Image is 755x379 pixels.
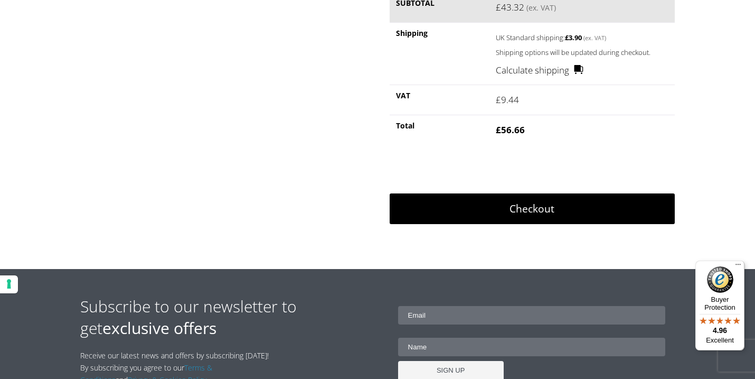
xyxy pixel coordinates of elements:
[565,33,569,42] span: £
[390,22,489,85] th: Shipping
[496,31,652,43] label: UK Standard shipping:
[496,1,524,13] bdi: 43.32
[695,336,744,345] p: Excellent
[707,266,733,293] img: Trusted Shops Trustmark
[496,94,501,106] span: £
[390,115,489,145] th: Total
[398,306,666,325] input: Email
[398,338,666,356] input: Name
[102,317,216,339] strong: exclusive offers
[496,124,525,136] bdi: 56.66
[496,124,501,136] span: £
[565,33,582,42] bdi: 3.90
[732,261,744,273] button: Menu
[695,261,744,350] button: Trusted Shops TrustmarkBuyer Protection4.96Excellent
[390,156,675,185] iframe: PayPal
[80,295,378,339] h2: Subscribe to our newsletter to get
[496,1,501,13] span: £
[695,295,744,311] p: Buyer Protection
[496,94,519,106] bdi: 9.44
[390,85,489,115] th: VAT
[496,47,668,59] p: Shipping options will be updated during checkout.
[713,326,727,335] span: 4.96
[390,193,675,224] a: Checkout
[583,34,606,42] small: (ex. VAT)
[526,3,556,13] small: (ex. VAT)
[496,63,584,77] a: Calculate shipping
